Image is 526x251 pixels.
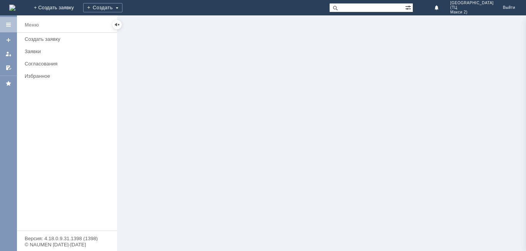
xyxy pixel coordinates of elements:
div: Версия: 4.18.0.9.31.1398 (1398) [25,236,109,241]
div: Скрыть меню [112,20,122,29]
span: Расширенный поиск [405,3,413,11]
div: Заявки [25,49,112,54]
div: Создать заявку [25,36,112,42]
div: Согласования [25,61,112,67]
span: (ТЦ [450,5,494,10]
a: Мои заявки [2,48,15,60]
a: Мои согласования [2,62,15,74]
div: Избранное [25,73,104,79]
a: Перейти на домашнюю страницу [9,5,15,11]
span: Макси 2) [450,10,494,15]
a: Согласования [22,58,116,70]
img: logo [9,5,15,11]
a: Создать заявку [2,34,15,46]
div: Меню [25,20,39,30]
a: Создать заявку [22,33,116,45]
div: Создать [83,3,122,12]
div: © NAUMEN [DATE]-[DATE] [25,242,109,247]
span: [GEOGRAPHIC_DATA] [450,1,494,5]
a: Заявки [22,45,116,57]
